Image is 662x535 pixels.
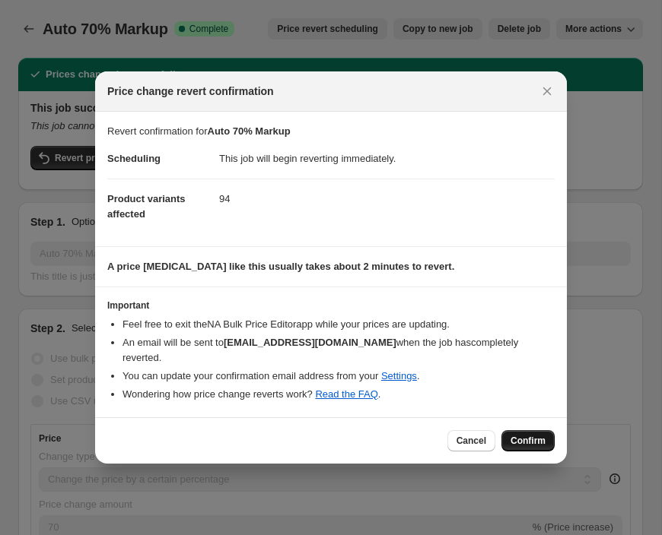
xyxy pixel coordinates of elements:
[123,335,555,366] li: An email will be sent to when the job has completely reverted .
[123,369,555,384] li: You can update your confirmation email address from your .
[536,81,558,102] button: Close
[511,435,546,447] span: Confirm
[381,370,417,381] a: Settings
[123,387,555,402] li: Wondering how price change reverts work? .
[219,179,555,219] dd: 94
[224,337,396,348] b: [EMAIL_ADDRESS][DOMAIN_NAME]
[501,430,555,451] button: Confirm
[107,299,555,312] h3: Important
[107,153,161,164] span: Scheduling
[107,124,555,139] p: Revert confirmation for
[315,388,377,400] a: Read the FAQ
[107,84,274,99] span: Price change revert confirmation
[107,261,454,272] b: A price [MEDICAL_DATA] like this usually takes about 2 minutes to revert.
[447,430,495,451] button: Cancel
[457,435,486,447] span: Cancel
[219,139,555,179] dd: This job will begin reverting immediately.
[107,193,186,220] span: Product variants affected
[123,317,555,332] li: Feel free to exit the NA Bulk Price Editor app while your prices are updating.
[208,125,291,137] b: Auto 70% Markup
